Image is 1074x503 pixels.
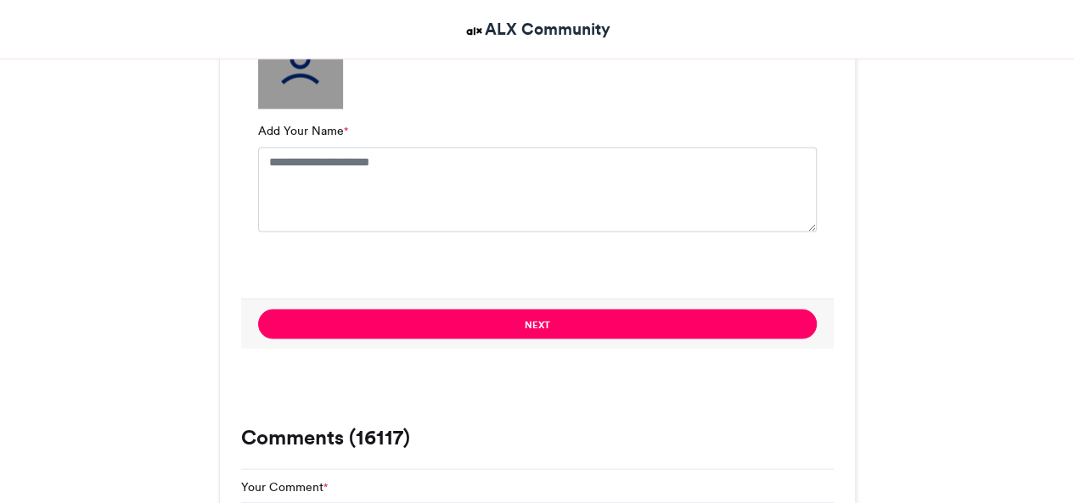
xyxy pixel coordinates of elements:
[258,309,817,338] button: Next
[258,24,343,109] img: user_filled.png
[241,427,834,447] h3: Comments (16117)
[258,122,348,140] label: Add Your Name
[241,478,328,495] label: Your Comment
[464,20,485,42] img: ALX Community
[464,17,610,42] a: ALX Community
